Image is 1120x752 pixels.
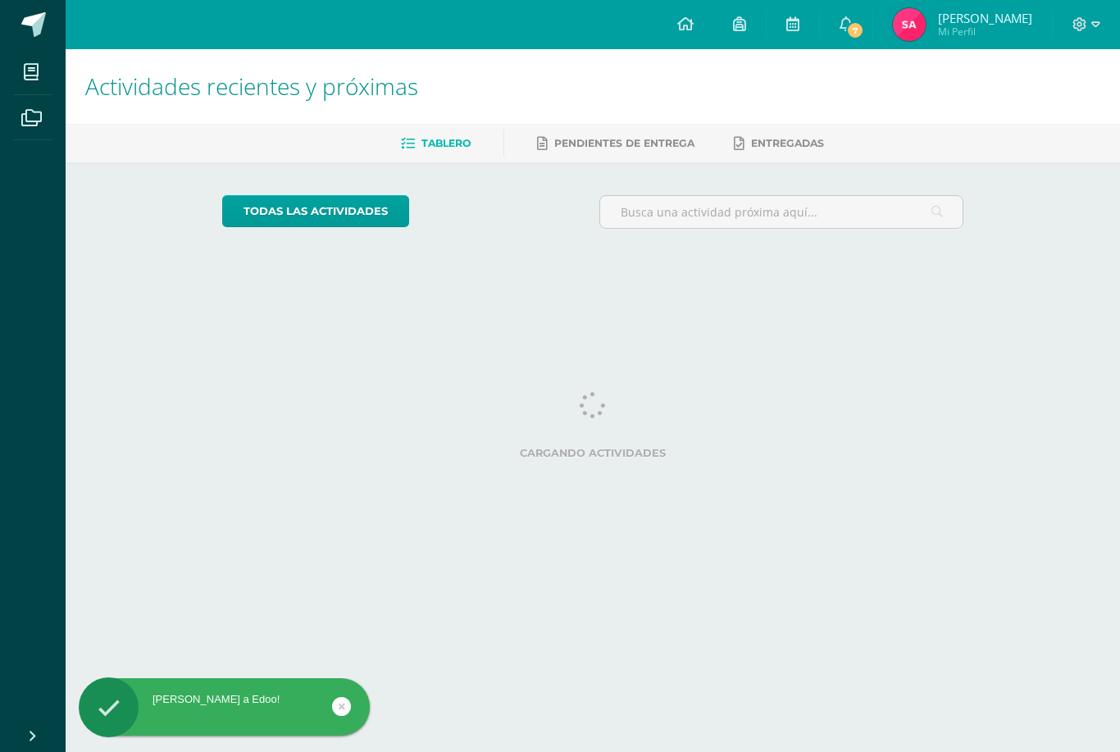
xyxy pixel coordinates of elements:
div: [PERSON_NAME] a Edoo! [79,692,370,707]
input: Busca una actividad próxima aquí... [600,196,963,228]
a: Pendientes de entrega [537,130,694,157]
span: Tablero [421,137,471,149]
span: Actividades recientes y próximas [85,71,418,102]
span: 7 [846,21,864,39]
label: Cargando actividades [222,447,964,459]
a: Tablero [401,130,471,157]
a: todas las Actividades [222,195,409,227]
span: Entregadas [751,137,824,149]
span: [PERSON_NAME] [938,10,1032,26]
img: 19aa36522d0c0656ae8360603ffac232.png [893,8,926,41]
span: Mi Perfil [938,25,1032,39]
span: Pendientes de entrega [554,137,694,149]
a: Entregadas [734,130,824,157]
